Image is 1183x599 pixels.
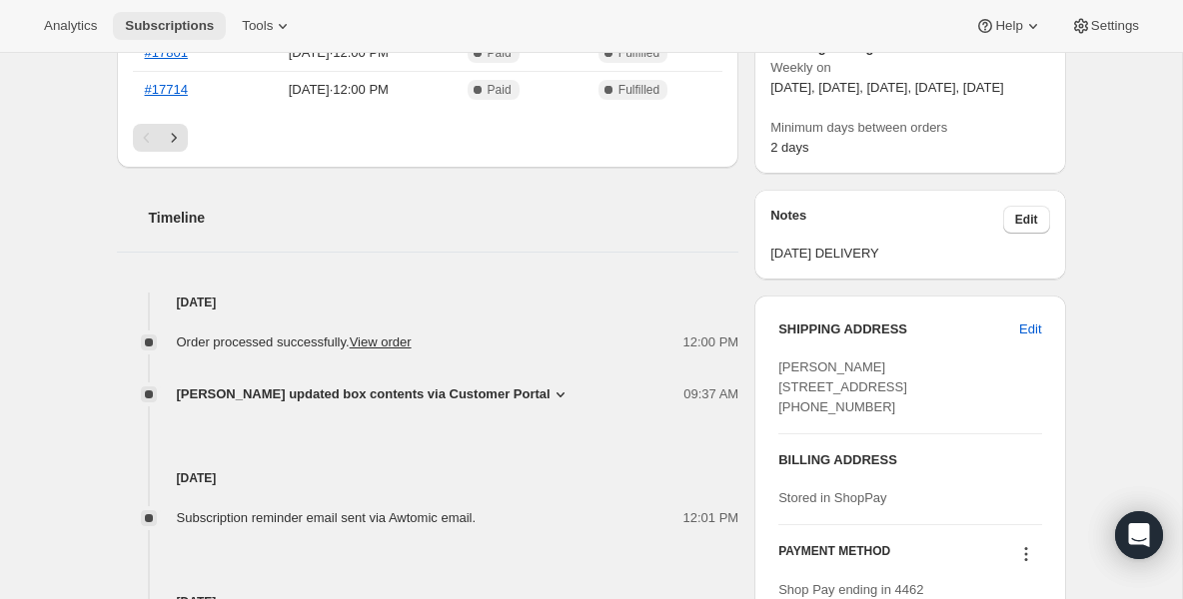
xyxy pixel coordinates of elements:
[778,319,1019,339] h3: SHIPPING ADDRESS
[242,18,273,34] span: Tools
[770,80,1004,95] span: [DATE], [DATE], [DATE], [DATE], [DATE]
[683,332,739,352] span: 12:00 PM
[618,45,659,61] span: Fulfilled
[770,58,1049,78] span: Weekly on
[963,12,1054,40] button: Help
[113,12,226,40] button: Subscriptions
[995,18,1022,34] span: Help
[350,334,412,349] a: View order
[32,12,109,40] button: Analytics
[125,18,214,34] span: Subscriptions
[177,334,412,349] span: Order processed successfully.
[133,124,723,152] nav: Pagination
[149,208,739,228] h2: Timeline
[44,18,97,34] span: Analytics
[770,206,1003,234] h3: Notes
[683,384,738,404] span: 09:37 AM
[177,510,477,525] span: Subscription reminder email sent via Awtomic email.
[618,82,659,98] span: Fulfilled
[770,244,1049,264] span: [DATE] DELIVERY
[1091,18,1139,34] span: Settings
[778,450,1041,470] h3: BILLING ADDRESS
[778,359,907,414] span: [PERSON_NAME] [STREET_ADDRESS] [PHONE_NUMBER]
[778,490,886,505] span: Stored in ShopPay
[117,468,739,488] h4: [DATE]
[230,12,305,40] button: Tools
[683,508,739,528] span: 12:01 PM
[1007,313,1053,345] button: Edit
[145,82,188,97] a: #17714
[117,293,739,312] h4: [DATE]
[778,543,890,570] h3: PAYMENT METHOD
[488,82,512,98] span: Paid
[160,124,188,152] button: Next
[246,80,431,100] span: [DATE] · 12:00 PM
[1115,511,1163,559] div: Open Intercom Messenger
[177,384,551,404] span: [PERSON_NAME] updated box contents via Customer Portal
[246,43,431,63] span: [DATE] · 12:00 PM
[1003,206,1050,234] button: Edit
[770,118,1049,138] span: Minimum days between orders
[770,140,808,155] span: 2 days
[488,45,512,61] span: Paid
[1059,12,1151,40] button: Settings
[177,384,571,404] button: [PERSON_NAME] updated box contents via Customer Portal
[1019,319,1041,339] span: Edit
[1015,212,1038,228] span: Edit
